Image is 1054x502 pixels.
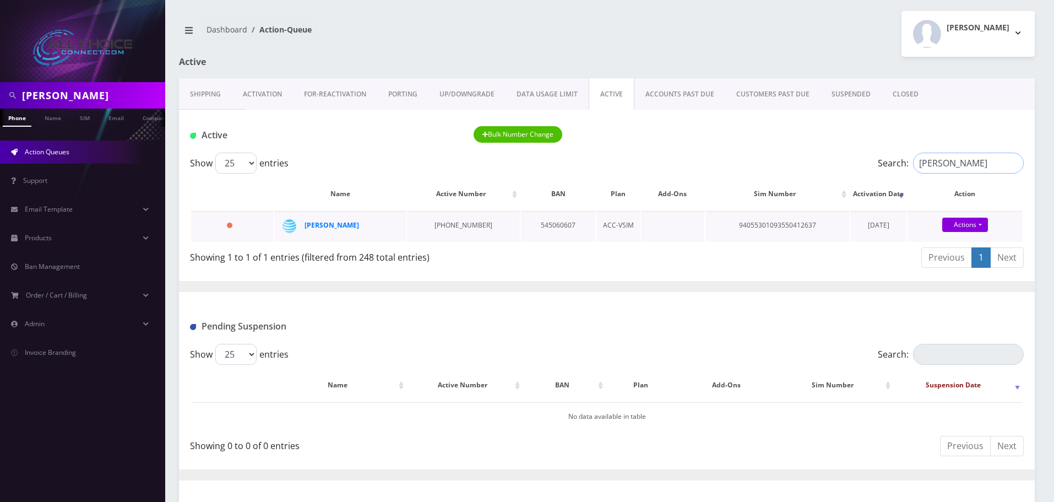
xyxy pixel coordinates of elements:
[725,78,821,110] a: CUSTOMERS PAST DUE
[901,11,1035,57] button: [PERSON_NAME]
[25,233,52,242] span: Products
[215,153,257,174] select: Showentries
[3,109,31,127] a: Phone
[293,78,377,110] a: FOR-REActivation
[921,247,972,268] a: Previous
[179,57,453,67] h1: Active
[179,78,232,110] a: Shipping
[275,369,406,401] th: Name: activate to sort column ascending
[990,247,1024,268] a: Next
[232,78,293,110] a: Activation
[305,220,359,230] a: [PERSON_NAME]
[634,78,725,110] a: ACCOUNTS PAST DUE
[190,133,196,139] img: Active
[190,246,599,264] div: Showing 1 to 1 of 1 entries (filtered from 248 total entries)
[25,319,45,328] span: Admin
[274,178,406,210] th: Name
[190,435,599,452] div: Showing 0 to 0 of 0 entries
[247,24,312,35] li: Action-Queue
[506,78,589,110] a: DATA USAGE LIMIT
[39,109,67,126] a: Name
[521,211,596,242] td: 545060607
[190,324,196,330] img: Pending Suspension
[778,369,893,401] th: Sim Number: activate to sort column ascending
[705,211,850,242] td: 94055301093550412637
[947,23,1009,33] h2: [PERSON_NAME]
[882,78,930,110] a: CLOSED
[22,85,162,106] input: Search in Company
[25,147,69,156] span: Action Queues
[894,369,1023,401] th: Suspension Date: activate to sort column ascending
[942,218,988,232] a: Actions
[868,220,889,230] span: [DATE]
[878,153,1024,174] label: Search:
[179,18,599,50] nav: breadcrumb
[215,344,257,365] select: Showentries
[971,247,991,268] a: 1
[913,153,1024,174] input: Search:
[524,369,606,401] th: BAN: activate to sort column ascending
[850,178,906,210] th: Activation Date: activate to sort column ascending
[407,211,519,242] td: [PHONE_NUMBER]
[377,78,428,110] a: PORTING
[821,78,882,110] a: SUSPENDED
[26,290,87,300] span: Order / Cart / Billing
[521,178,596,210] th: BAN
[607,369,675,401] th: Plan
[190,153,289,174] label: Show entries
[137,109,174,126] a: Company
[25,204,73,214] span: Email Template
[191,402,1023,430] td: No data available in table
[428,78,506,110] a: UP/DOWNGRADE
[913,344,1024,365] input: Search:
[589,78,634,110] a: ACTIVE
[597,178,640,210] th: Plan
[103,109,129,126] a: Email
[641,178,704,210] th: Add-Ons
[190,344,289,365] label: Show entries
[407,178,519,210] th: Active Number: activate to sort column ascending
[940,436,991,456] a: Previous
[33,30,132,66] img: All Choice Connect
[705,178,850,210] th: Sim Number: activate to sort column ascending
[190,321,457,332] h1: Pending Suspension
[23,176,47,185] span: Support
[908,178,1023,210] th: Action
[190,130,457,141] h1: Active
[878,344,1024,365] label: Search:
[25,262,80,271] span: Ban Management
[990,436,1024,456] a: Next
[207,24,247,35] a: Dashboard
[474,126,563,143] button: Bulk Number Change
[74,109,95,126] a: SIM
[408,369,523,401] th: Active Number: activate to sort column ascending
[676,369,776,401] th: Add-Ons
[25,348,76,357] span: Invoice Branding
[597,211,640,242] td: ACC-VSIM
